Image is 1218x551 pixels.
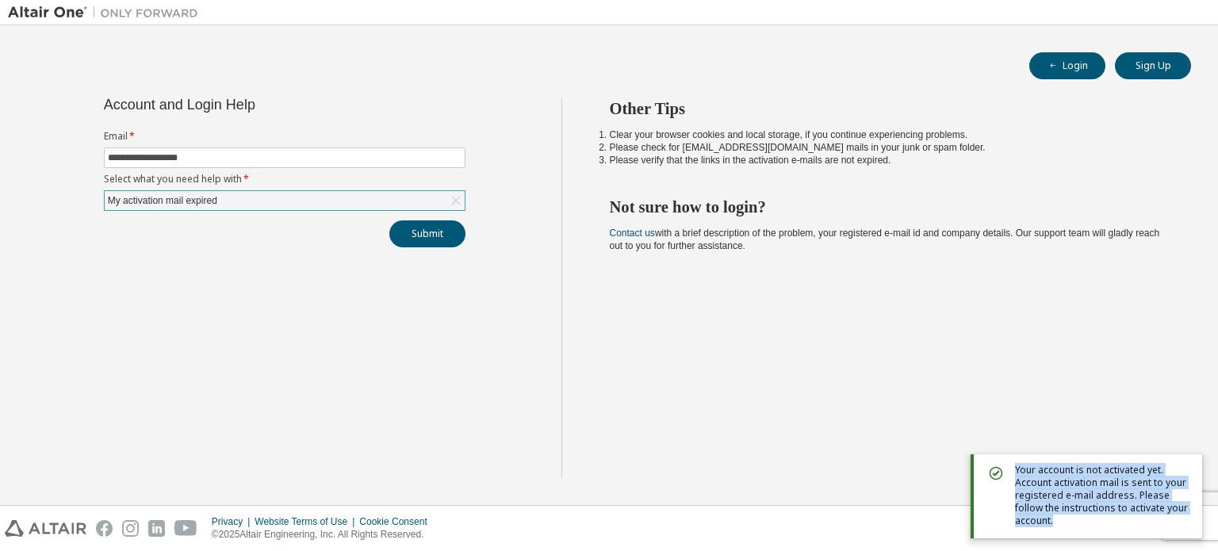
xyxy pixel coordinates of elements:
[174,520,197,537] img: youtube.svg
[5,520,86,537] img: altair_logo.svg
[96,520,113,537] img: facebook.svg
[1015,464,1189,527] span: Your account is not activated yet. Account activation mail is sent to your registered e-mail addr...
[255,515,359,528] div: Website Terms of Use
[148,520,165,537] img: linkedin.svg
[610,98,1163,119] h2: Other Tips
[610,197,1163,217] h2: Not sure how to login?
[359,515,436,528] div: Cookie Consent
[105,191,465,210] div: My activation mail expired
[104,98,393,111] div: Account and Login Help
[212,515,255,528] div: Privacy
[610,154,1163,166] li: Please verify that the links in the activation e-mails are not expired.
[610,128,1163,141] li: Clear your browser cookies and local storage, if you continue experiencing problems.
[212,528,437,541] p: © 2025 Altair Engineering, Inc. All Rights Reserved.
[1029,52,1105,79] button: Login
[122,520,139,537] img: instagram.svg
[105,192,220,209] div: My activation mail expired
[610,141,1163,154] li: Please check for [EMAIL_ADDRESS][DOMAIN_NAME] mails in your junk or spam folder.
[104,173,465,186] label: Select what you need help with
[389,220,465,247] button: Submit
[610,228,655,239] a: Contact us
[1115,52,1191,79] button: Sign Up
[8,5,206,21] img: Altair One
[610,228,1160,251] span: with a brief description of the problem, your registered e-mail id and company details. Our suppo...
[104,130,465,143] label: Email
